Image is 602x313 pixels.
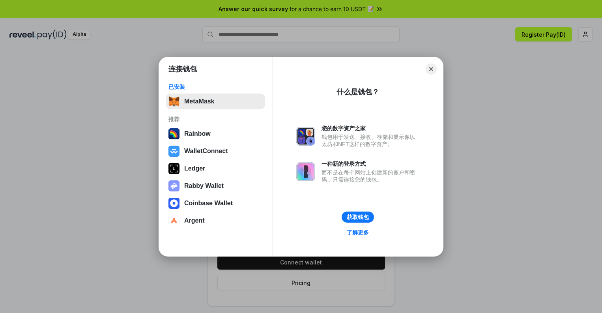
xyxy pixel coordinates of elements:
h1: 连接钱包 [168,64,197,74]
button: MetaMask [166,94,265,109]
button: Coinbase Wallet [166,195,265,211]
div: 钱包用于发送、接收、存储和显示像以太坊和NFT这样的数字资产。 [322,133,419,148]
div: Argent [184,217,205,224]
div: 您的数字资产之家 [322,125,419,132]
img: svg+xml,%3Csvg%20width%3D%2228%22%20height%3D%2228%22%20viewBox%3D%220%200%2028%2028%22%20fill%3D... [168,146,179,157]
button: Rainbow [166,126,265,142]
div: 一种新的登录方式 [322,160,419,167]
div: Ledger [184,165,205,172]
img: svg+xml,%3Csvg%20xmlns%3D%22http%3A%2F%2Fwww.w3.org%2F2000%2Fsvg%22%20fill%3D%22none%22%20viewBox... [296,127,315,146]
img: svg+xml,%3Csvg%20width%3D%2228%22%20height%3D%2228%22%20viewBox%3D%220%200%2028%2028%22%20fill%3D... [168,198,179,209]
button: Close [426,64,437,75]
div: 获取钱包 [347,214,369,221]
button: Ledger [166,161,265,176]
img: svg+xml,%3Csvg%20xmlns%3D%22http%3A%2F%2Fwww.w3.org%2F2000%2Fsvg%22%20fill%3D%22none%22%20viewBox... [168,180,179,191]
a: 了解更多 [342,227,374,238]
button: Rabby Wallet [166,178,265,194]
div: MetaMask [184,98,214,105]
div: Rabby Wallet [184,182,224,189]
button: Argent [166,213,265,229]
img: svg+xml,%3Csvg%20xmlns%3D%22http%3A%2F%2Fwww.w3.org%2F2000%2Fsvg%22%20width%3D%2228%22%20height%3... [168,163,179,174]
div: 了解更多 [347,229,369,236]
div: 而不是在每个网站上创建新的账户和密码，只需连接您的钱包。 [322,169,419,183]
img: svg+xml,%3Csvg%20width%3D%22120%22%20height%3D%22120%22%20viewBox%3D%220%200%20120%20120%22%20fil... [168,128,179,139]
img: svg+xml,%3Csvg%20fill%3D%22none%22%20height%3D%2233%22%20viewBox%3D%220%200%2035%2033%22%20width%... [168,96,179,107]
img: svg+xml,%3Csvg%20xmlns%3D%22http%3A%2F%2Fwww.w3.org%2F2000%2Fsvg%22%20fill%3D%22none%22%20viewBox... [296,162,315,181]
button: WalletConnect [166,143,265,159]
button: 获取钱包 [342,212,374,223]
div: 推荐 [168,116,263,123]
div: Coinbase Wallet [184,200,233,207]
div: WalletConnect [184,148,228,155]
div: Rainbow [184,130,211,137]
div: 已安装 [168,83,263,90]
div: 什么是钱包？ [337,87,379,97]
img: svg+xml,%3Csvg%20width%3D%2228%22%20height%3D%2228%22%20viewBox%3D%220%200%2028%2028%22%20fill%3D... [168,215,179,226]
